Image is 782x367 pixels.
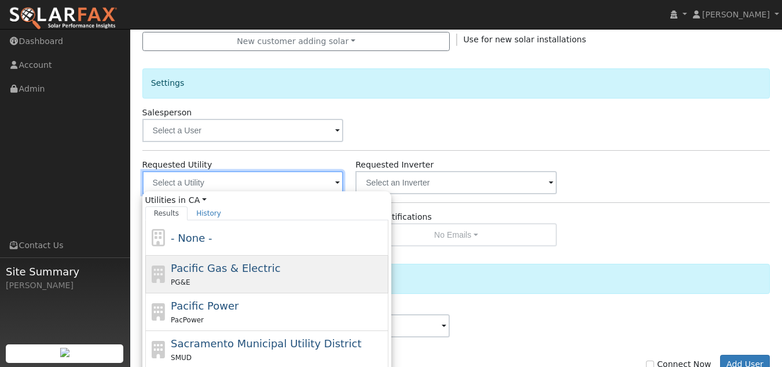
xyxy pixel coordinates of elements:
[6,264,124,279] span: Site Summary
[355,159,434,171] label: Requested Inverter
[171,337,361,350] span: Sacramento Municipal Utility District
[145,206,188,220] a: Results
[142,264,770,293] div: Actions
[171,354,192,362] span: SMUD
[171,232,212,244] span: - None -
[142,32,450,52] button: New customer adding solar
[171,262,280,274] span: Pacific Gas & Electric
[145,194,388,206] span: Utilities in
[142,107,192,119] label: Salesperson
[60,348,69,357] img: retrieve
[142,159,212,171] label: Requested Utility
[189,194,207,206] a: CA
[142,119,344,142] input: Select a User
[171,300,238,312] span: Pacific Power
[464,35,586,44] span: Use for new solar installations
[142,68,770,98] div: Settings
[171,278,190,286] span: PG&E
[702,10,770,19] span: [PERSON_NAME]
[6,279,124,292] div: [PERSON_NAME]
[355,211,432,223] label: Email Notifications
[9,6,118,31] img: SolarFax
[142,171,344,194] input: Select a Utility
[355,171,557,194] input: Select an Inverter
[171,316,204,324] span: PacPower
[188,206,230,220] a: History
